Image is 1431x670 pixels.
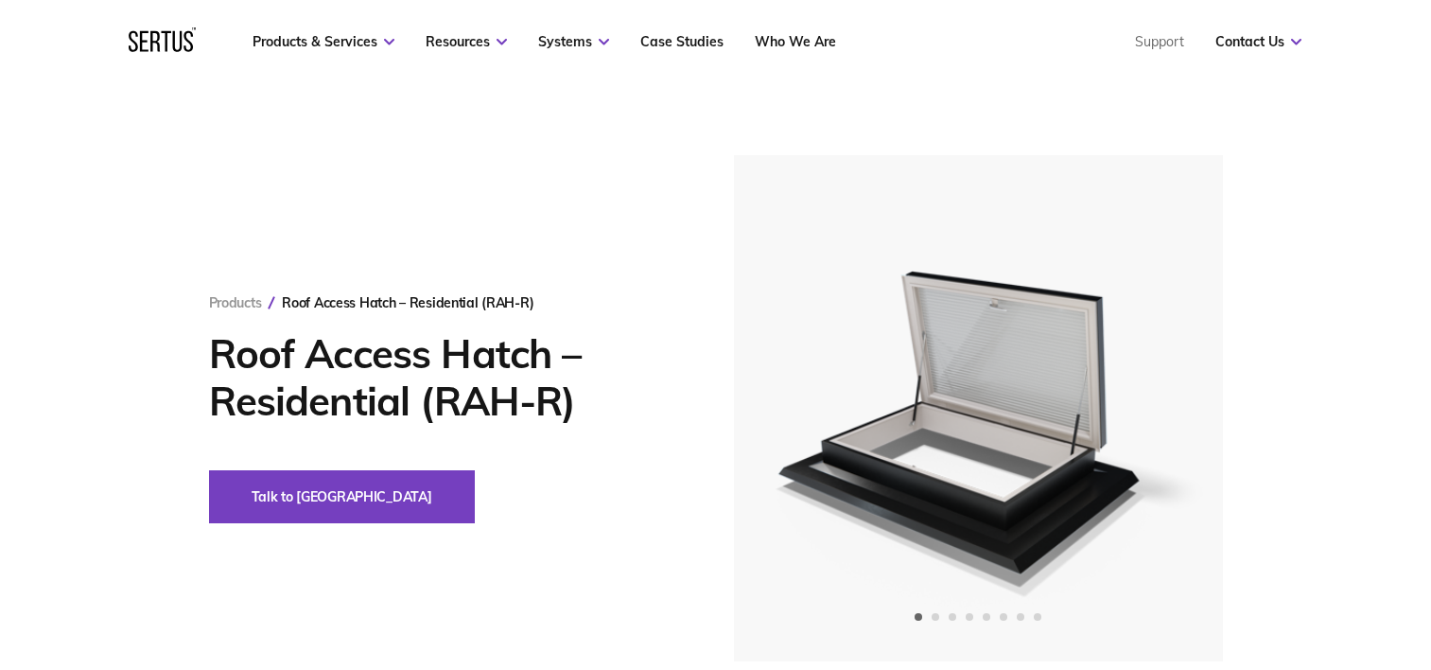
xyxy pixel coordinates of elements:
[209,330,677,425] h1: Roof Access Hatch – Residential (RAH-R)
[1017,613,1024,621] span: Go to slide 7
[755,33,836,50] a: Who We Are
[1000,613,1007,621] span: Go to slide 6
[538,33,609,50] a: Systems
[209,470,475,523] button: Talk to [GEOGRAPHIC_DATA]
[1135,33,1184,50] a: Support
[932,613,939,621] span: Go to slide 2
[640,33,724,50] a: Case Studies
[949,613,956,621] span: Go to slide 3
[1034,613,1041,621] span: Go to slide 8
[426,33,507,50] a: Resources
[1336,579,1431,670] iframe: Chat Widget
[966,613,973,621] span: Go to slide 4
[1215,33,1301,50] a: Contact Us
[209,294,262,311] a: Products
[253,33,394,50] a: Products & Services
[983,613,990,621] span: Go to slide 5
